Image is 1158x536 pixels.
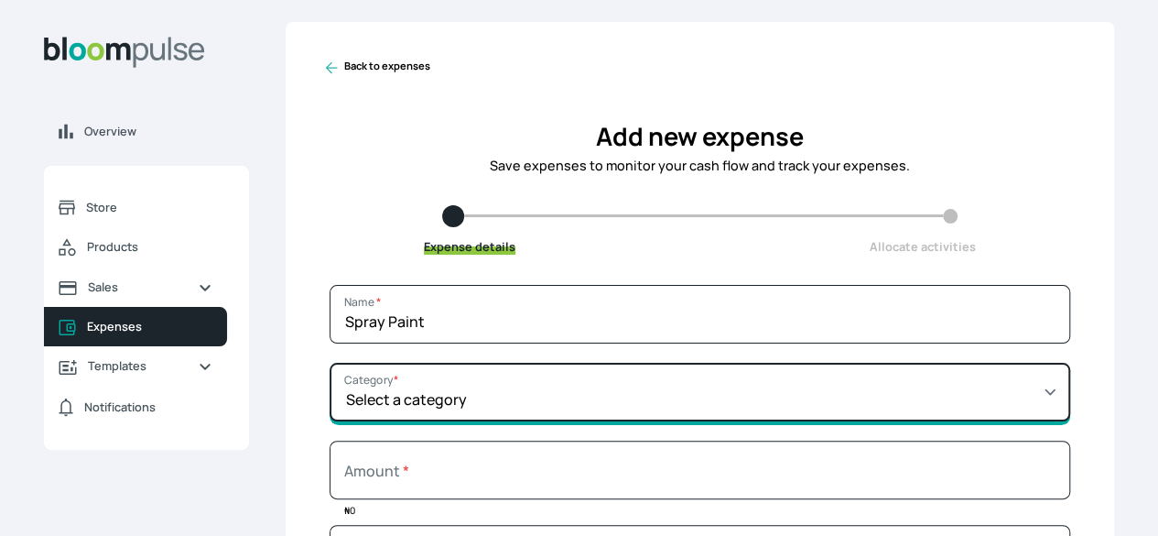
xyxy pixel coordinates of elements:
span: Expenses [87,318,212,335]
a: Overview [44,112,249,151]
span: 0 [344,504,355,517]
a: Back to expenses [322,59,430,77]
span: Notifications [84,399,156,416]
span: ₦ [344,504,350,517]
a: Notifications [44,387,227,428]
h2: Add new expense [286,118,1114,156]
span: Sales [88,279,183,296]
aside: Sidebar [44,22,249,514]
span: Overview [84,123,234,140]
a: Sales [44,268,227,307]
span: Allocate activities [870,238,976,255]
span: Templates [88,357,183,375]
a: Templates [44,346,227,386]
a: Store [44,188,227,227]
a: Expenses [44,307,227,346]
p: Save expenses to monitor your cash flow and track your expenses. [286,156,1114,176]
span: Expense details [424,238,515,255]
span: Store [86,199,212,216]
img: Bloom Logo [44,37,205,68]
a: Products [44,227,227,268]
span: Products [87,238,212,256]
